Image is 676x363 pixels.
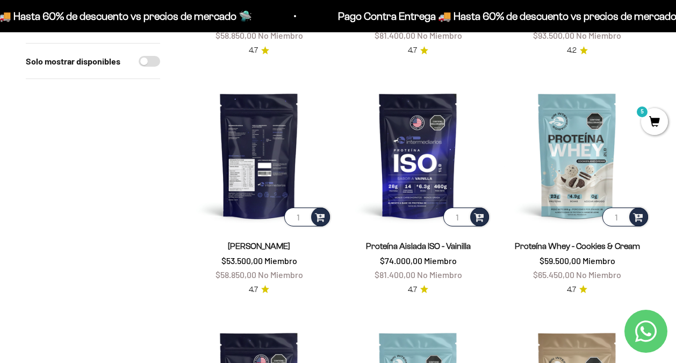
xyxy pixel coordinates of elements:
[249,284,269,296] a: 4.74.7 de 5.0 estrellas
[567,284,576,296] span: 4.7
[264,255,297,266] span: Miembro
[567,45,577,56] span: 4.2
[567,45,588,56] a: 4.24.2 de 5.0 estrellas
[375,269,415,280] span: $81.400,00
[215,30,256,40] span: $58.850,00
[417,30,462,40] span: No Miembro
[540,255,581,266] span: $59.500,00
[26,54,120,68] label: Solo mostrar disponibles
[249,45,258,56] span: 4.7
[215,269,256,280] span: $58.850,00
[408,45,428,56] a: 4.74.7 de 5.0 estrellas
[641,117,668,129] a: 5
[258,269,303,280] span: No Miembro
[567,284,587,296] a: 4.74.7 de 5.0 estrellas
[186,82,332,229] img: Proteína Whey - Vainilla
[366,241,471,251] a: Proteína Aislada ISO - Vainilla
[515,241,640,251] a: Proteína Whey - Cookies & Cream
[424,255,457,266] span: Miembro
[249,284,258,296] span: 4.7
[258,30,303,40] span: No Miembro
[533,30,574,40] span: $93.500,00
[417,269,462,280] span: No Miembro
[228,241,290,251] a: [PERSON_NAME]
[533,269,574,280] span: $65.450,00
[408,284,417,296] span: 4.7
[408,284,428,296] a: 4.74.7 de 5.0 estrellas
[582,255,615,266] span: Miembro
[221,255,263,266] span: $53.500,00
[408,45,417,56] span: 4.7
[636,105,649,118] mark: 5
[576,269,621,280] span: No Miembro
[380,255,422,266] span: $74.000,00
[375,30,415,40] span: $81.400,00
[576,30,621,40] span: No Miembro
[249,45,269,56] a: 4.74.7 de 5.0 estrellas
